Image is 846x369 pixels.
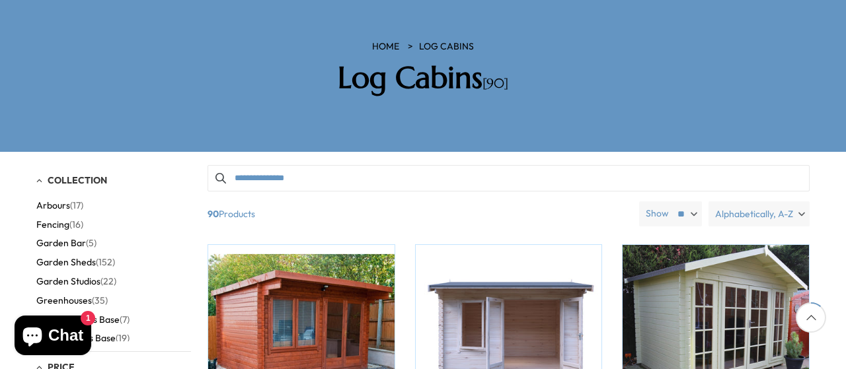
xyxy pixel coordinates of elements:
[92,295,108,306] span: (35)
[86,238,96,249] span: (5)
[36,314,120,325] span: Groundscrews Base
[202,201,634,226] span: Products
[100,276,116,287] span: (22)
[36,291,108,310] button: Greenhouses (35)
[36,196,83,215] button: Arbours (17)
[208,165,810,191] input: Search products
[372,40,399,53] a: HOME
[96,257,115,268] span: (152)
[709,201,810,226] label: Alphabetically, A-Z
[208,201,219,226] b: 90
[36,219,69,230] span: Fencing
[36,215,83,234] button: Fencing (16)
[116,333,130,344] span: (19)
[715,201,793,226] span: Alphabetically, A-Z
[646,207,669,220] label: Show
[36,272,116,291] button: Garden Studios (22)
[69,219,83,230] span: (16)
[482,75,508,92] span: [90]
[48,174,107,186] span: Collection
[36,276,100,287] span: Garden Studios
[36,257,96,268] span: Garden Sheds
[11,316,95,358] inbox-online-store-chat: Shopify online store chat
[36,234,96,253] button: Garden Bar (5)
[419,40,474,53] a: Log Cabins
[36,253,115,272] button: Garden Sheds (152)
[120,314,130,325] span: (7)
[36,310,130,329] button: Groundscrews Base (7)
[235,60,611,96] h2: Log Cabins
[36,295,92,306] span: Greenhouses
[36,238,86,249] span: Garden Bar
[36,200,70,211] span: Arbours
[70,200,83,211] span: (17)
